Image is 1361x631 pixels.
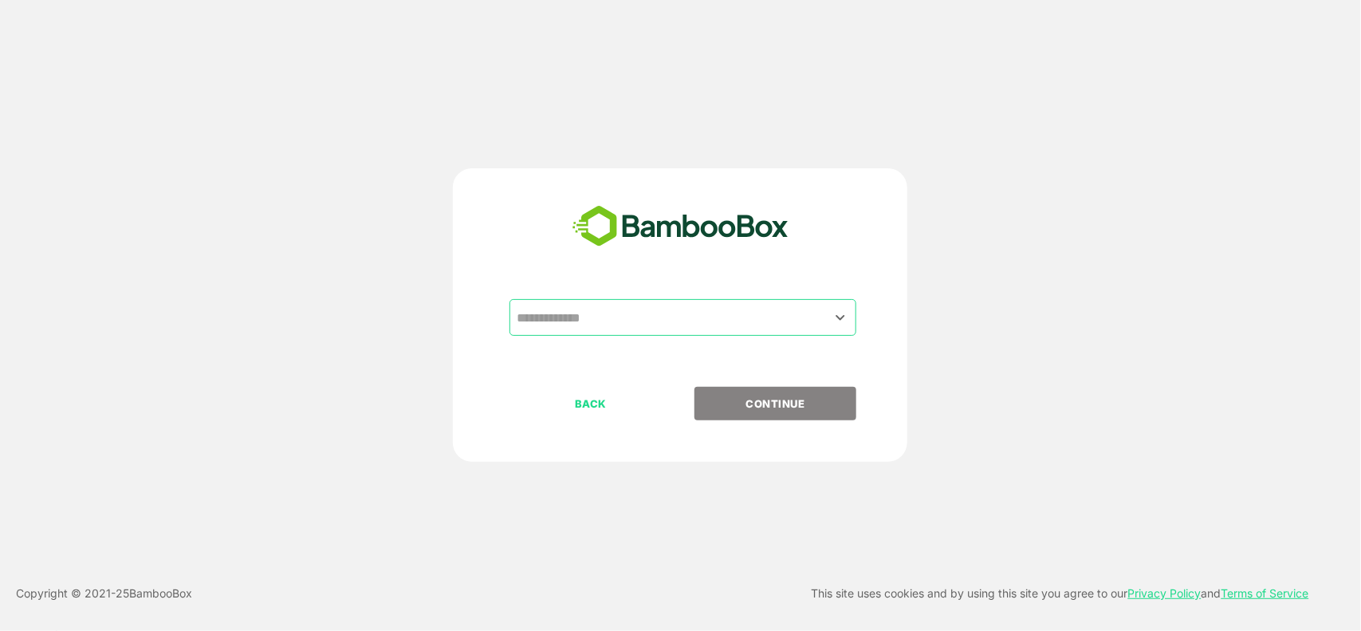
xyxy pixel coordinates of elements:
[1128,586,1202,600] a: Privacy Policy
[509,387,671,420] button: BACK
[16,584,192,603] p: Copyright © 2021- 25 BambooBox
[696,395,856,412] p: CONTINUE
[511,395,671,412] p: BACK
[1221,586,1309,600] a: Terms of Service
[829,306,851,328] button: Open
[812,584,1309,603] p: This site uses cookies and by using this site you agree to our and
[564,200,797,253] img: bamboobox
[694,387,856,420] button: CONTINUE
